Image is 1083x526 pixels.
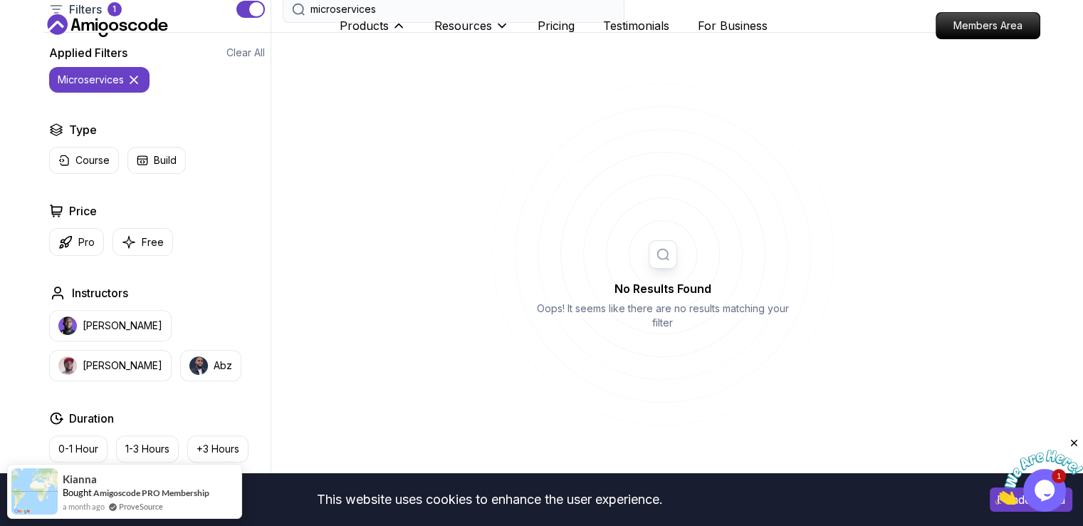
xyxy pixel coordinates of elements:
p: +3 Hours [197,442,239,456]
iframe: chat widget [995,437,1083,505]
a: Members Area [936,12,1040,39]
a: For Business [698,17,768,34]
button: Accept cookies [990,488,1072,512]
p: 1-3 Hours [125,442,169,456]
p: Products [340,17,389,34]
p: Resources [434,17,492,34]
span: Bought [63,487,92,498]
button: 1-3 Hours [116,435,179,463]
button: instructor img[PERSON_NAME] [49,350,172,381]
p: 0-1 Hour [58,442,98,456]
a: Testimonials [603,17,669,34]
button: +3 Hours [187,435,248,463]
span: a month ago [63,500,105,512]
button: Products [340,17,406,46]
a: Pricing [538,17,575,34]
img: instructor img [58,356,77,375]
div: This website uses cookies to enhance the user experience. [11,484,968,515]
h2: Duration [69,410,114,427]
button: Resources [434,17,509,46]
a: ProveSource [119,500,163,512]
p: [PERSON_NAME] [83,359,162,373]
p: Members Area [936,13,1040,38]
button: 0-1 Hour [49,435,108,463]
p: Abz [214,359,232,373]
img: provesource social proof notification image [11,468,58,515]
button: instructor imgAbz [180,350,241,381]
span: Kianna [63,473,97,485]
img: instructor img [189,356,208,375]
a: Amigoscode PRO Membership [93,488,209,498]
